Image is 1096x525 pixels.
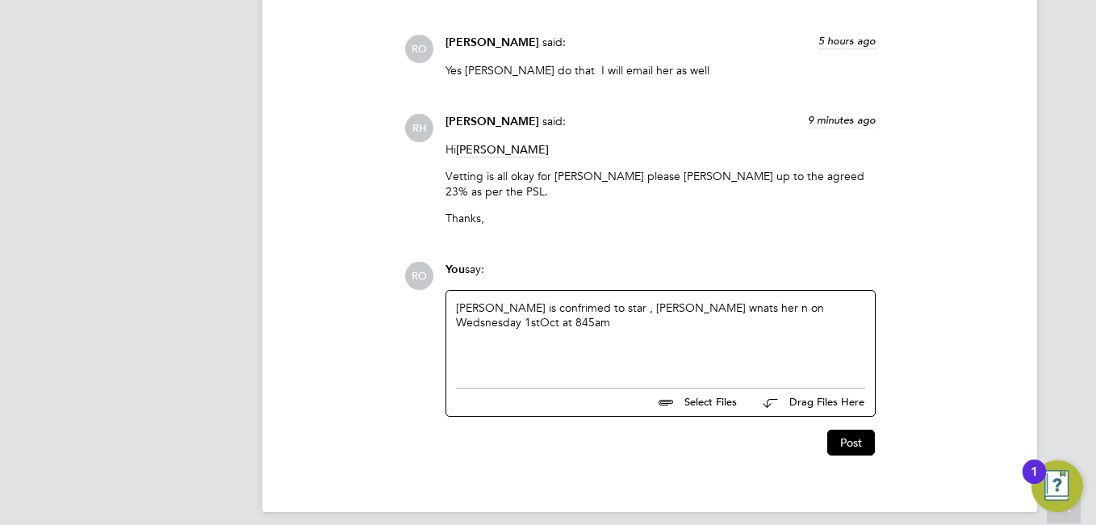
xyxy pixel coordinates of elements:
button: Drag Files Here [750,386,865,420]
p: Vetting is all okay for [PERSON_NAME] please [PERSON_NAME] up to the agreed 23% as per the PSL. [446,169,876,198]
span: [PERSON_NAME] [456,142,549,157]
span: said: [542,35,566,49]
span: [PERSON_NAME] [446,36,539,49]
p: Yes [PERSON_NAME] do that I will email her as well [446,63,876,78]
span: RH [405,114,433,142]
span: [PERSON_NAME] [446,115,539,128]
div: 1 [1031,472,1038,493]
p: Thanks, [446,211,876,225]
button: Post [827,430,875,456]
span: 9 minutes ago [808,113,876,127]
p: Hi [446,142,876,157]
span: said: [542,114,566,128]
span: You [446,262,465,276]
span: 5 hours ago [818,34,876,48]
div: [PERSON_NAME] is confrimed to star , [PERSON_NAME] wnats her n on Wedsnesday 1stOct at 845am [456,300,865,370]
button: Open Resource Center, 1 new notification [1031,460,1083,512]
div: say: [446,262,876,290]
span: RO [405,262,433,290]
span: RO [405,35,433,63]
